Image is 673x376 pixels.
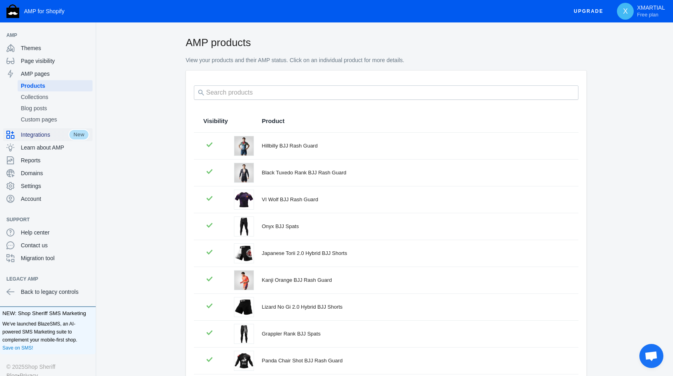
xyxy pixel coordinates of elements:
a: Domains [3,167,93,180]
a: Reports [3,154,93,167]
div: Black Tuxedo Rank BJJ Rash Guard [262,169,569,177]
a: IntegrationsNew [3,128,93,141]
span: Product [262,117,285,125]
span: Migration tool [21,254,89,262]
img: xmartial-onyx-bjj-spats-45771294998692.png [234,217,254,236]
span: Blog posts [21,104,89,112]
a: Products [18,80,93,91]
a: Custom pages [18,114,93,125]
img: xmartial-lizard-no-gi-2-0-hybrid-shorts-35241615753380.png [234,297,254,317]
img: xmartial-panda-chair-shot-bjj-rash-guard-1171505671.jpg [234,351,254,370]
a: Migration tool [3,252,93,265]
span: Free plan [637,12,658,18]
span: Reports [21,156,89,164]
p: View your products and their AMP status. Click on an individual product for more details. [186,57,586,65]
img: xmartial-japanese-torii-2-0-hybrid-shorts-35216903438500.png [234,244,254,263]
div: Hillbilly BJJ Rash Guard [262,142,569,150]
span: Visibility [204,117,228,125]
span: Learn about AMP [21,144,89,152]
span: Products [21,82,89,90]
span: Upgrade [574,4,603,18]
span: Back to legacy controls [21,288,89,296]
div: Japanese Torii 2.0 Hybrid BJJ Shorts [262,249,569,257]
span: AMP [6,31,81,39]
div: © 2025 [6,362,89,371]
a: Settings [3,180,93,192]
button: Add a sales channel [81,34,94,37]
span: Domains [21,169,89,177]
span: Support [6,216,81,224]
div: Kanji Orange BJJ Rash Guard [262,276,569,284]
a: Learn about AMP [3,141,93,154]
span: Settings [21,182,89,190]
a: Collections [18,91,93,103]
a: AMP pages [3,67,93,80]
img: xmartial-vi-wolf-rash-guard-45400661622948.jpg [234,190,254,209]
div: Open chat [639,344,663,368]
h2: AMP products [186,35,586,50]
img: xmartial-kanji-orange-bjj-rash-guard-49286225789092.png [234,271,254,290]
span: Themes [21,44,89,52]
button: Upgrade [567,4,610,19]
a: Shop Sheriff [24,362,55,371]
img: xmartial-black-tuxedo-rank-bjj-rash-guard-1130622981.png [234,163,254,182]
a: Save on SMS! [2,344,33,352]
span: Custom pages [21,115,89,123]
span: Contact us [21,241,89,249]
span: Collections [21,93,89,101]
span: Legacy AMP [6,275,81,283]
a: Contact us [3,239,93,252]
img: xmartial-grappler-rank-bjj-spats-45454380499108.jpg [234,324,254,344]
span: Account [21,195,89,203]
button: Add a sales channel [81,218,94,221]
a: Page visibility [3,55,93,67]
p: XMARTIAL [637,4,665,18]
span: New [69,129,89,140]
div: VI Wolf BJJ Rash Guard [262,196,569,204]
div: Onyx BJJ Spats [262,222,569,230]
img: xmartial-hillbilly-bjj-rash-guard-49286238535844.png [234,136,254,156]
div: Lizard No Gi 2.0 Hybrid BJJ Shorts [262,303,569,311]
div: Panda Chair Shot BJJ Rash Guard [262,357,569,365]
span: Integrations [21,131,69,139]
span: AMP for Shopify [24,8,64,14]
span: Page visibility [21,57,89,65]
a: Blog posts [18,103,93,114]
span: Help center [21,228,89,237]
span: X [621,7,629,15]
button: Add a sales channel [81,277,94,281]
input: Search products [194,85,578,100]
a: Themes [3,42,93,55]
img: Shop Sheriff Logo [6,4,19,18]
a: Back to legacy controls [3,285,93,298]
span: AMP pages [21,70,89,78]
a: Account [3,192,93,205]
div: Grappler Rank BJJ Spats [262,330,569,338]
